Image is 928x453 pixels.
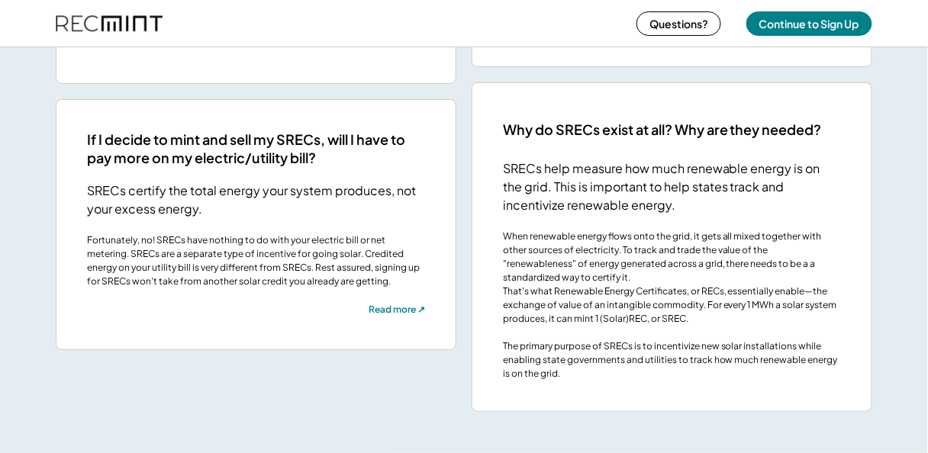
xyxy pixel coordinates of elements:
[369,304,425,319] a: Read more ↗
[503,120,841,138] h2: Why do SRECs exist at all? Why are they needed?
[636,11,721,36] button: Questions?
[87,182,425,218] div: SRECs certify the total energy your system produces, not your excess energy.
[56,3,163,43] img: recmint-logotype%403x%20%281%29.jpeg
[87,130,425,166] h2: If I decide to mint and sell my SRECs, will I have to pay more on my electric/utility bill?
[503,230,841,381] div: When renewable energy flows onto the grid, it gets all mixed together with other sources of elect...
[87,233,425,288] div: Fortunately, no! SRECs have nothing to do with your electric bill or net metering. SRECs are a se...
[503,159,841,214] div: SRECs help measure how much renewable energy is on the grid. This is important to help states tra...
[746,11,872,36] button: Continue to Sign Up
